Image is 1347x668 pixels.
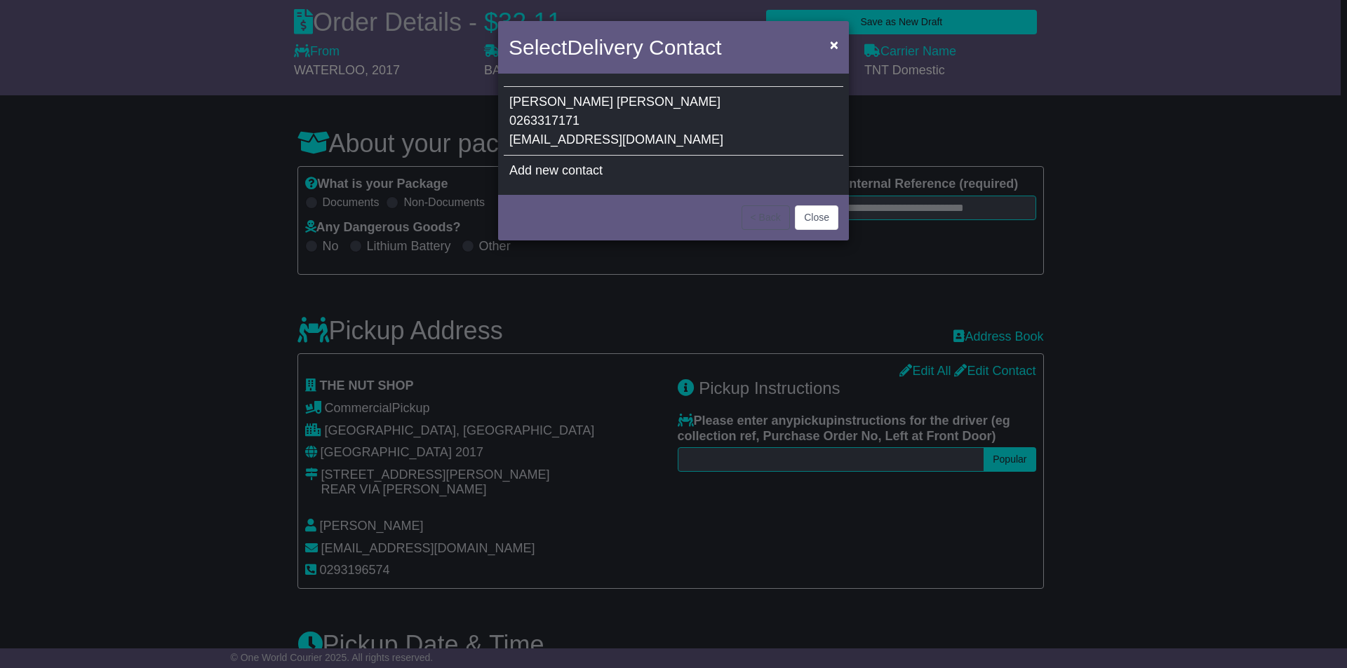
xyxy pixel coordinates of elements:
[649,36,721,59] span: Contact
[823,30,845,59] button: Close
[742,205,790,230] button: < Back
[509,132,723,146] span: [EMAIL_ADDRESS][DOMAIN_NAME]
[509,163,603,177] span: Add new contact
[509,114,579,128] span: 0263317171
[567,36,643,59] span: Delivery
[795,205,838,230] button: Close
[830,36,838,53] span: ×
[509,32,721,63] h4: Select
[617,95,721,109] span: [PERSON_NAME]
[509,95,613,109] span: [PERSON_NAME]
